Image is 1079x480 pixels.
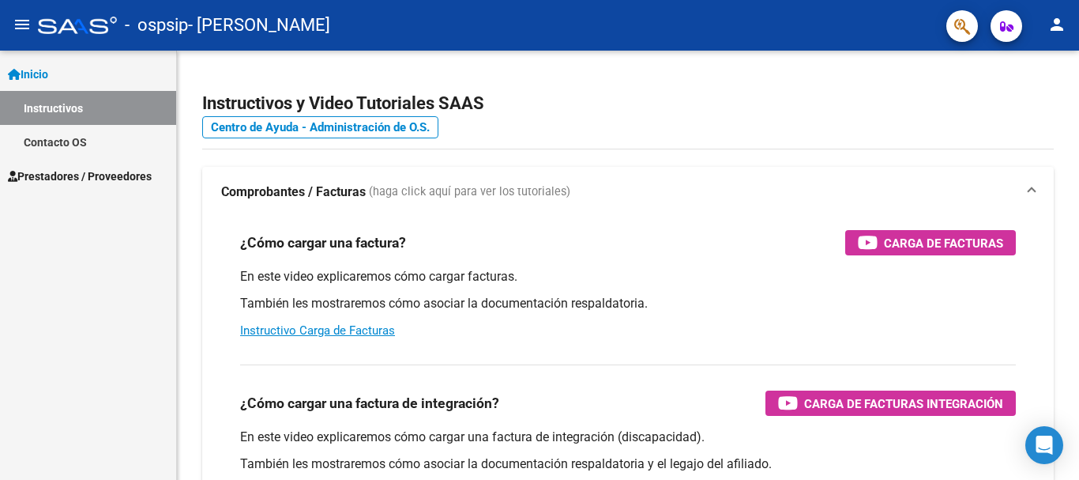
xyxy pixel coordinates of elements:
h3: ¿Cómo cargar una factura de integración? [240,392,499,414]
h2: Instructivos y Video Tutoriales SAAS [202,89,1054,119]
span: Carga de Facturas [884,233,1003,253]
a: Instructivo Carga de Facturas [240,323,395,338]
p: En este video explicaremos cómo cargar facturas. [240,268,1016,285]
p: También les mostraremos cómo asociar la documentación respaldatoria y el legajo del afiliado. [240,455,1016,473]
mat-icon: person [1047,15,1066,34]
p: En este video explicaremos cómo cargar una factura de integración (discapacidad). [240,429,1016,446]
span: - ospsip [125,8,188,43]
button: Carga de Facturas [845,230,1016,255]
span: - [PERSON_NAME] [188,8,330,43]
div: Open Intercom Messenger [1025,426,1063,464]
mat-expansion-panel-header: Comprobantes / Facturas (haga click aquí para ver los tutoriales) [202,167,1054,217]
p: También les mostraremos cómo asociar la documentación respaldatoria. [240,295,1016,312]
a: Centro de Ayuda - Administración de O.S. [202,116,438,138]
span: Inicio [8,66,48,83]
span: (haga click aquí para ver los tutoriales) [369,183,570,201]
h3: ¿Cómo cargar una factura? [240,232,406,254]
strong: Comprobantes / Facturas [221,183,366,201]
span: Prestadores / Proveedores [8,168,152,185]
span: Carga de Facturas Integración [804,394,1003,414]
button: Carga de Facturas Integración [765,391,1016,416]
mat-icon: menu [13,15,32,34]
